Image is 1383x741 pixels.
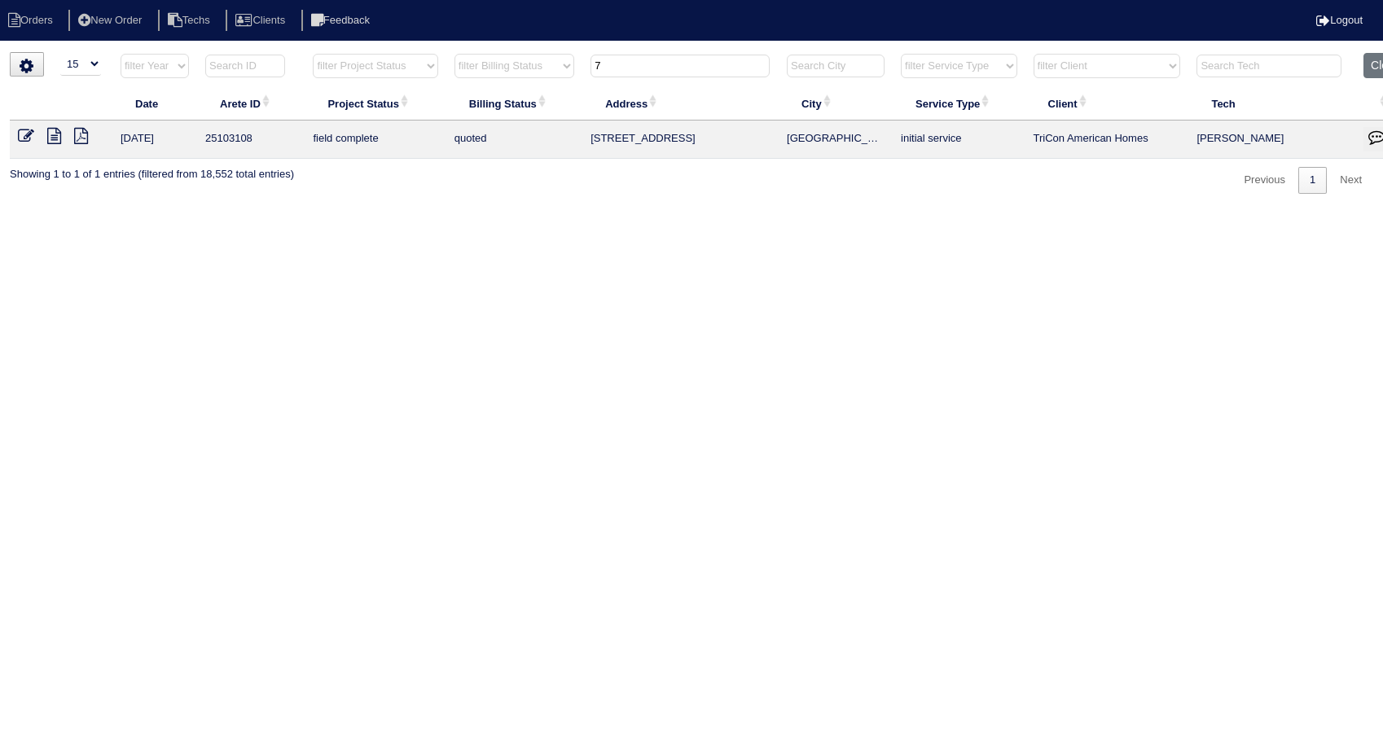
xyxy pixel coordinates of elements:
a: Previous [1232,167,1297,194]
td: initial service [893,121,1025,159]
li: New Order [68,10,155,32]
td: [STREET_ADDRESS] [582,121,779,159]
th: Billing Status: activate to sort column ascending [446,86,582,121]
a: 1 [1298,167,1327,194]
li: Feedback [301,10,383,32]
li: Clients [226,10,298,32]
th: Date [112,86,197,121]
input: Search Tech [1196,55,1341,77]
td: [PERSON_NAME] [1188,121,1355,159]
a: Logout [1316,14,1363,26]
a: New Order [68,14,155,26]
input: Search City [787,55,885,77]
a: Next [1328,167,1373,194]
a: Techs [158,14,223,26]
li: Techs [158,10,223,32]
td: quoted [446,121,582,159]
td: [DATE] [112,121,197,159]
th: Project Status: activate to sort column ascending [305,86,446,121]
td: field complete [305,121,446,159]
input: Search Address [591,55,770,77]
th: Arete ID: activate to sort column ascending [197,86,305,121]
a: Clients [226,14,298,26]
td: TriCon American Homes [1025,121,1189,159]
td: 25103108 [197,121,305,159]
td: [GEOGRAPHIC_DATA] [779,121,893,159]
th: Address: activate to sort column ascending [582,86,779,121]
th: Service Type: activate to sort column ascending [893,86,1025,121]
div: Showing 1 to 1 of 1 entries (filtered from 18,552 total entries) [10,159,294,182]
th: City: activate to sort column ascending [779,86,893,121]
th: Client: activate to sort column ascending [1025,86,1189,121]
input: Search ID [205,55,285,77]
th: Tech [1188,86,1355,121]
